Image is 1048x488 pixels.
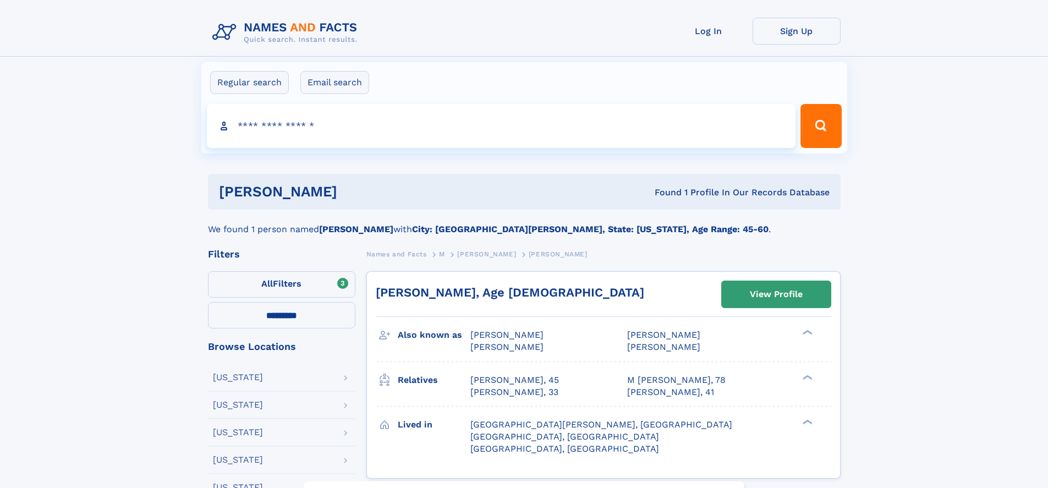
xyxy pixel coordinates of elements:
label: Email search [300,71,369,94]
a: View Profile [722,281,831,308]
a: [PERSON_NAME], 41 [627,386,714,398]
div: ❯ [800,418,813,425]
span: [GEOGRAPHIC_DATA], [GEOGRAPHIC_DATA] [470,431,659,442]
span: M [439,250,445,258]
div: [US_STATE] [213,373,263,382]
a: [PERSON_NAME], 45 [470,374,559,386]
div: View Profile [750,282,803,307]
h3: Relatives [398,371,470,390]
div: [US_STATE] [213,401,263,409]
label: Filters [208,271,355,298]
span: [PERSON_NAME] [627,342,700,352]
h1: [PERSON_NAME] [219,185,496,199]
a: M [PERSON_NAME], 78 [627,374,726,386]
span: [PERSON_NAME] [470,330,544,340]
a: Log In [665,18,753,45]
button: Search Button [800,104,841,148]
div: ❯ [800,329,813,336]
span: [PERSON_NAME] [529,250,588,258]
div: Filters [208,249,355,259]
img: Logo Names and Facts [208,18,366,47]
div: [US_STATE] [213,456,263,464]
a: [PERSON_NAME], Age [DEMOGRAPHIC_DATA] [376,286,644,299]
a: [PERSON_NAME] [457,247,516,261]
span: All [261,278,273,289]
div: [US_STATE] [213,428,263,437]
h3: Lived in [398,415,470,434]
h3: Also known as [398,326,470,344]
div: Browse Locations [208,342,355,352]
a: M [439,247,445,261]
a: Names and Facts [366,247,427,261]
span: [PERSON_NAME] [627,330,700,340]
b: City: [GEOGRAPHIC_DATA][PERSON_NAME], State: [US_STATE], Age Range: 45-60 [412,224,769,234]
span: [PERSON_NAME] [470,342,544,352]
a: [PERSON_NAME], 33 [470,386,558,398]
span: [GEOGRAPHIC_DATA], [GEOGRAPHIC_DATA] [470,443,659,454]
span: [PERSON_NAME] [457,250,516,258]
div: We found 1 person named with . [208,210,841,236]
b: [PERSON_NAME] [319,224,393,234]
span: [GEOGRAPHIC_DATA][PERSON_NAME], [GEOGRAPHIC_DATA] [470,419,732,430]
a: Sign Up [753,18,841,45]
div: ❯ [800,374,813,381]
div: Found 1 Profile In Our Records Database [496,187,830,199]
label: Regular search [210,71,289,94]
input: search input [207,104,796,148]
